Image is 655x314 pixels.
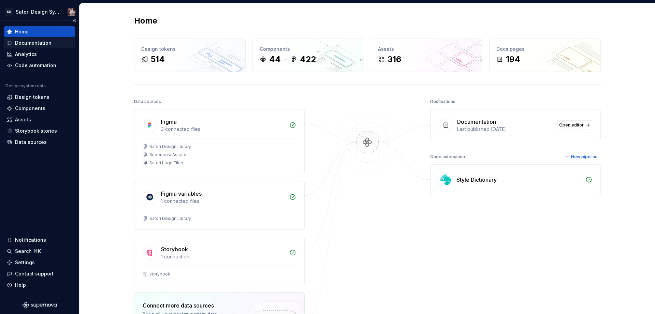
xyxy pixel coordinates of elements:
[16,9,59,15] div: Satori Design System
[15,62,56,69] div: Code automation
[15,51,37,58] div: Analytics
[15,237,46,243] div: Notifications
[23,302,57,309] svg: Supernova Logo
[134,181,305,230] a: Figma variables1 connected filesSatori Design Library
[149,144,191,149] div: Satori Design Library
[149,152,186,158] div: Supernova Assets
[15,128,57,134] div: Storybook stories
[4,92,75,103] a: Design tokens
[4,60,75,71] a: Code automation
[15,116,31,123] div: Assets
[15,139,47,146] div: Data sources
[161,198,285,205] div: 1 connected files
[563,152,601,162] button: New pipeline
[15,259,35,266] div: Settings
[371,39,482,72] a: Assets316
[571,154,598,160] span: New pipeline
[430,152,465,162] div: Code automation
[15,105,45,112] div: Components
[134,39,246,72] a: Design tokens514
[161,126,285,133] div: 3 connected files
[4,49,75,60] a: Analytics
[4,26,75,37] a: Home
[134,15,157,26] h2: Home
[143,301,235,310] div: Connect more data sources
[5,8,13,16] div: SD
[556,120,592,130] a: Open editor
[149,216,191,221] div: Satori Design Library
[378,46,475,53] div: Assets
[15,94,49,101] div: Design tokens
[4,103,75,114] a: Components
[149,271,170,277] div: storybook
[149,160,183,166] div: Satori Logo Files
[70,16,79,26] button: Collapse sidebar
[457,118,496,126] div: Documentation
[15,270,54,277] div: Contact support
[141,46,238,53] div: Design tokens
[4,38,75,48] a: Documentation
[161,253,285,260] div: 1 connection
[260,46,357,53] div: Components
[456,176,497,184] div: Style Dictionary
[430,97,455,106] div: Destinations
[4,114,75,125] a: Assets
[15,248,41,255] div: Search ⌘K
[134,109,305,174] a: Figma3 connected filesSatori Design LibrarySupernova AssetsSatori Logo Files
[269,54,281,65] div: 44
[4,235,75,245] button: Notifications
[15,28,29,35] div: Home
[252,39,364,72] a: Components44422
[4,125,75,136] a: Storybook stories
[161,190,202,198] div: Figma variables
[134,237,305,285] a: Storybook1 connectionstorybook
[68,8,76,16] img: Andras Popovics
[4,280,75,290] button: Help
[4,257,75,268] a: Settings
[5,83,46,89] div: Design system data
[1,4,78,19] button: SDSatori Design SystemAndras Popovics
[506,54,520,65] div: 194
[388,54,401,65] div: 316
[300,54,316,65] div: 422
[134,97,161,106] div: Data sources
[496,46,594,53] div: Docs pages
[15,282,26,288] div: Help
[4,268,75,279] button: Contact support
[457,126,552,133] div: Last published [DATE]
[4,137,75,148] a: Data sources
[161,245,188,253] div: Storybook
[489,39,601,72] a: Docs pages194
[161,118,177,126] div: Figma
[151,54,165,65] div: 514
[4,246,75,257] button: Search ⌘K
[15,40,52,46] div: Documentation
[559,122,584,128] span: Open editor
